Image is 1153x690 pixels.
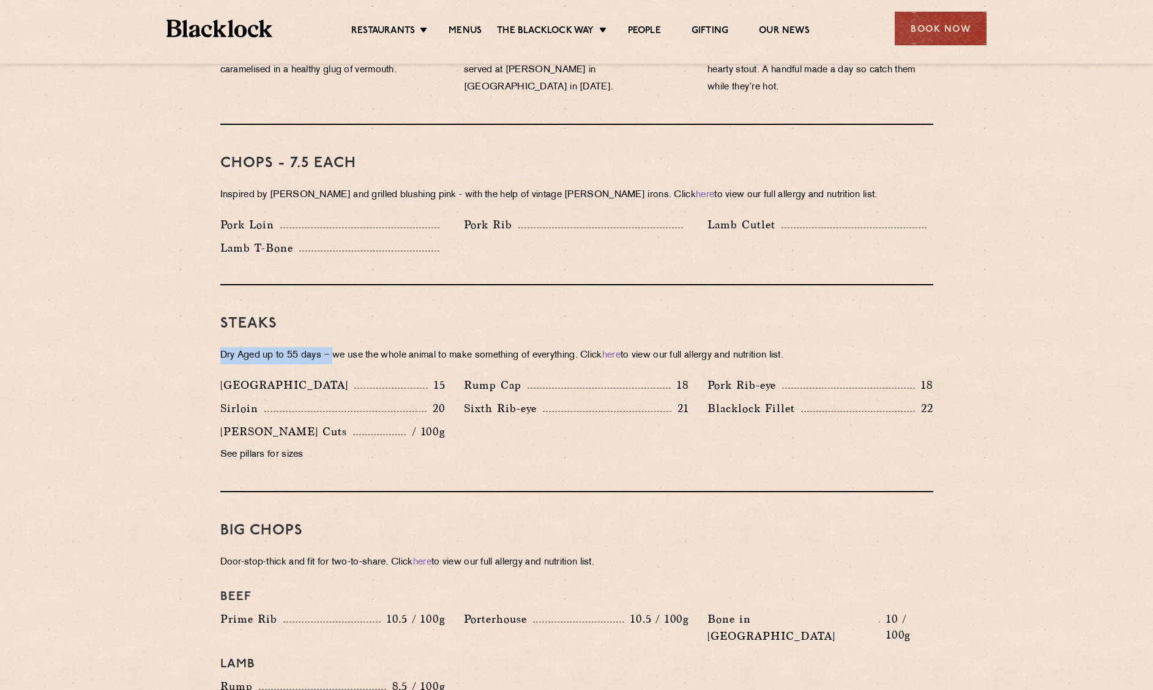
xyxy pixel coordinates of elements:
[220,446,446,463] p: See pillars for sizes
[166,20,272,37] img: BL_Textured_Logo-footer-cropped.svg
[759,25,810,39] a: Our News
[895,12,987,45] div: Book Now
[692,25,728,39] a: Gifting
[707,45,933,96] p: Trimmings from our morning butchery, fuelled by a hearty stout. A handful made a day so catch the...
[464,400,543,417] p: Sixth Rib-eye
[381,611,446,627] p: 10.5 / 100g
[707,216,782,233] p: Lamb Cutlet
[220,523,933,539] h3: Big Chops
[220,554,933,571] p: Door-stop-thick and fit for two-to-share. Click to view our full allergy and nutrition list.
[220,347,933,364] p: Dry Aged up to 55 days − we use the whole animal to make something of everything. Click to view o...
[220,400,264,417] p: Sirloin
[671,377,689,393] p: 18
[707,377,782,394] p: Pork Rib-eye
[220,610,283,628] p: Prime Rib
[464,216,518,233] p: Pork Rib
[915,377,933,393] p: 18
[220,377,354,394] p: [GEOGRAPHIC_DATA]
[464,45,689,96] p: Our take on the classic “Steak-On-White” first served at [PERSON_NAME] in [GEOGRAPHIC_DATA] in [D...
[220,187,933,204] p: Inspired by [PERSON_NAME] and grilled blushing pink - with the help of vintage [PERSON_NAME] iron...
[915,400,933,416] p: 22
[413,558,431,567] a: here
[406,424,446,440] p: / 100g
[464,610,533,628] p: Porterhouse
[602,351,621,360] a: here
[497,25,594,39] a: The Blacklock Way
[707,610,879,645] p: Bone in [GEOGRAPHIC_DATA]
[220,156,933,171] h3: Chops - 7.5 each
[696,190,714,200] a: here
[427,400,446,416] p: 20
[220,216,280,233] p: Pork Loin
[220,239,299,257] p: Lamb T-Bone
[428,377,446,393] p: 15
[464,377,528,394] p: Rump Cap
[628,25,661,39] a: People
[880,611,933,643] p: 10 / 100g
[449,25,482,39] a: Menus
[220,316,933,332] h3: Steaks
[220,590,933,604] h4: Beef
[220,657,933,672] h4: Lamb
[624,611,689,627] p: 10.5 / 100g
[671,400,689,416] p: 21
[220,423,353,440] p: [PERSON_NAME] Cuts
[707,400,801,417] p: Blacklock Fillet
[351,25,415,39] a: Restaurants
